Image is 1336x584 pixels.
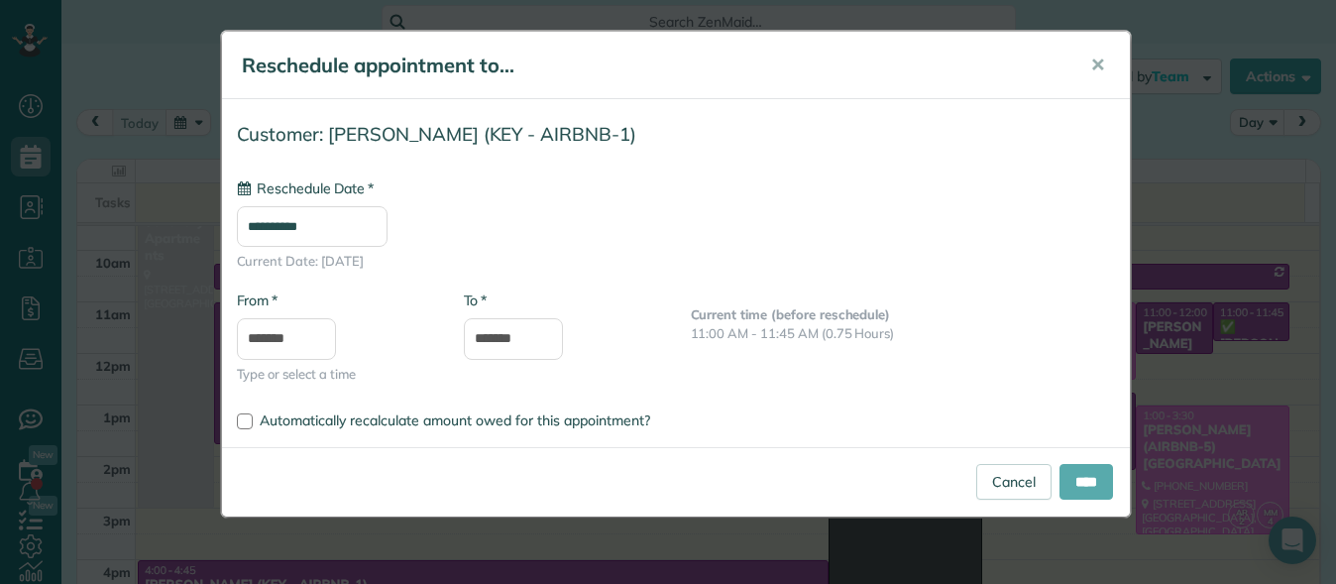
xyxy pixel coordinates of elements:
p: 11:00 AM - 11:45 AM (0.75 Hours) [691,324,1115,343]
span: Type or select a time [237,365,434,384]
span: Automatically recalculate amount owed for this appointment? [260,411,650,429]
h4: Customer: [PERSON_NAME] (KEY - AIRBNB-1) [237,124,1115,145]
b: Current time (before reschedule) [691,306,891,322]
label: Reschedule Date [237,178,374,198]
label: From [237,291,278,310]
h5: Reschedule appointment to... [242,52,1062,79]
label: To [464,291,487,310]
span: ✕ [1090,54,1105,76]
span: Current Date: [DATE] [237,252,1115,271]
a: Cancel [976,464,1052,500]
